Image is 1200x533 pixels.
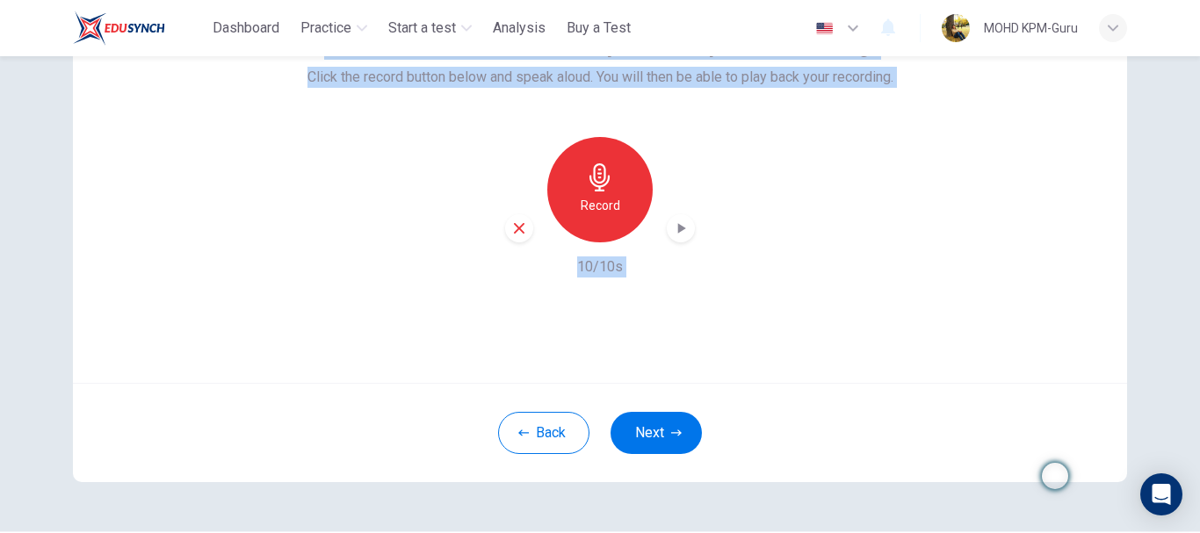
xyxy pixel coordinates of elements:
a: ELTC logo [73,11,206,46]
button: Next [611,412,702,454]
img: en [813,22,835,35]
button: Analysis [486,12,553,44]
button: Buy a Test [560,12,638,44]
img: Profile picture [942,14,970,42]
h6: Record [581,195,620,216]
h6: 10/10s [577,256,623,277]
span: Buy a Test [567,18,631,39]
span: Dashboard [213,18,279,39]
button: Practice [293,12,374,44]
div: MOHD KPM-Guru [984,18,1078,39]
button: Start a test [381,12,479,44]
button: Record [547,137,653,242]
span: Analysis [493,18,546,39]
button: Back [498,412,589,454]
span: Click the record button below and speak aloud. You will then be able to play back your recording. [307,67,893,88]
span: Start a test [388,18,456,39]
button: Dashboard [206,12,286,44]
img: ELTC logo [73,11,165,46]
span: Practice [300,18,351,39]
div: Open Intercom Messenger [1140,473,1182,515]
